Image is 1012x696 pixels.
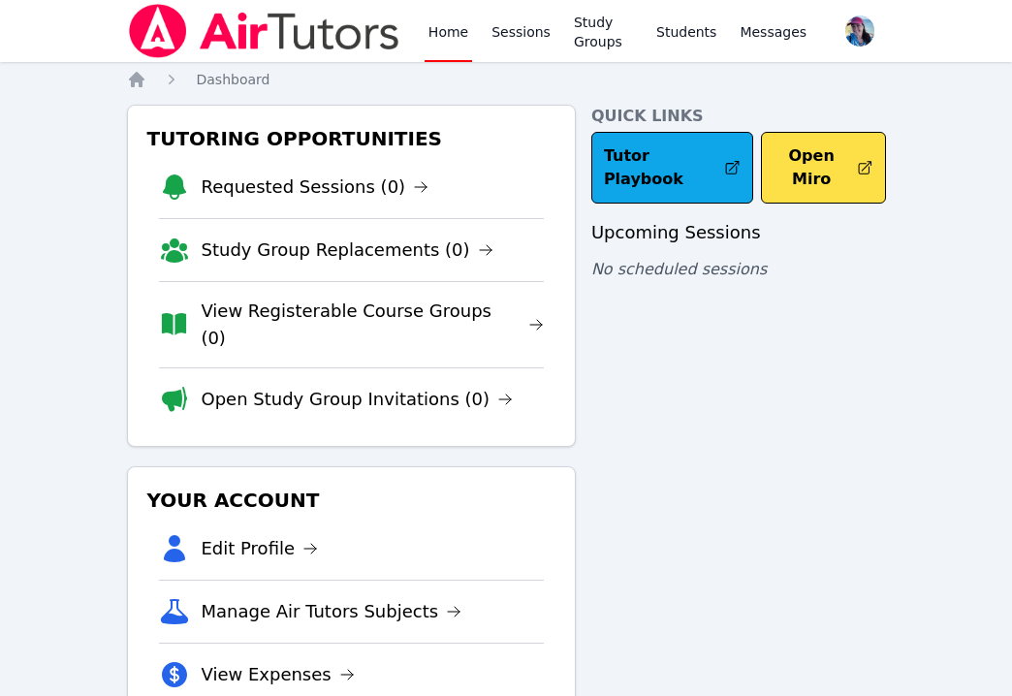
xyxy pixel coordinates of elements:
span: No scheduled sessions [591,260,767,278]
img: Air Tutors [127,4,401,58]
a: View Registerable Course Groups (0) [201,298,544,352]
nav: Breadcrumb [127,70,886,89]
span: Dashboard [197,72,270,87]
button: Open Miro [761,132,885,204]
a: Open Study Group Invitations (0) [202,386,514,413]
h3: Upcoming Sessions [591,219,886,246]
a: Manage Air Tutors Subjects [202,598,462,625]
h3: Your Account [143,483,559,518]
a: Study Group Replacements (0) [202,237,493,264]
span: Messages [740,22,806,42]
a: Dashboard [197,70,270,89]
h3: Tutoring Opportunities [143,121,559,156]
h4: Quick Links [591,105,886,128]
a: Tutor Playbook [591,132,754,204]
a: Edit Profile [202,535,319,562]
a: View Expenses [202,661,355,688]
a: Requested Sessions (0) [202,174,429,201]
